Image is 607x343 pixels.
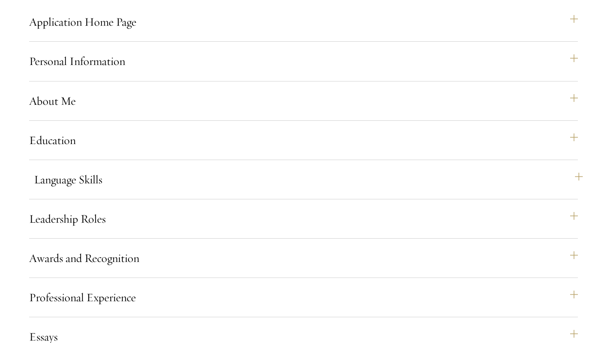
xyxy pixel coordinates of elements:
[29,49,578,73] button: Personal Information
[29,129,578,152] button: Education
[29,10,578,33] button: Application Home Page
[34,168,583,191] button: Language Skills
[29,207,578,230] button: Leadership Roles
[29,89,578,113] button: About Me
[29,246,578,270] button: Awards and Recognition
[29,286,578,309] button: Professional Experience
